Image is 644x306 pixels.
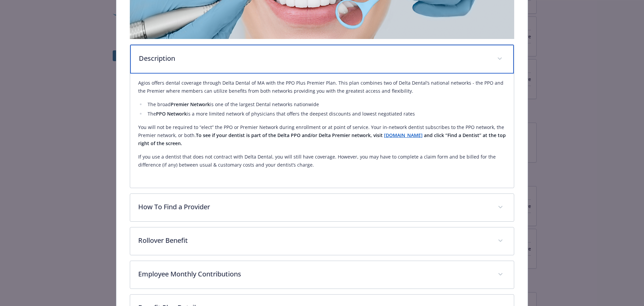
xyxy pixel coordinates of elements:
div: Description [130,74,514,188]
div: How To Find a Provider [130,194,514,221]
p: You will not be required to “elect” the PPO or Premier Network during enrollment or at point of s... [138,123,506,147]
strong: PPO Network [156,111,187,117]
li: The is a more limited network of physicians that offers the deepest discounts and lowest negotiat... [146,110,506,118]
p: If you use a dentist that does not contract with Delta Dental, you will still have coverage. Howe... [138,153,506,169]
div: Description [130,45,514,74]
p: Agios offers dental coverage through Delta Dental of MA with the PPO Plus Premier Plan. This plan... [138,79,506,95]
strong: To see if your dentist is part of the Delta PPO and/or Delta Premier network, visit [196,132,383,138]
p: Rollover Benefit [138,235,490,246]
a: [DOMAIN_NAME] [384,132,423,138]
div: Rollover Benefit [130,227,514,255]
p: Employee Monthly Contributions [138,269,490,279]
li: The broad is one of the largest Dental networks nationwide [146,100,506,108]
p: Description [139,53,489,63]
div: Employee Monthly Contributions [130,261,514,289]
strong: and click “Find a Dentist” at the top right of the screen. [138,132,506,146]
strong: Premier Network [171,101,210,107]
p: How To Find a Provider [138,202,490,212]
